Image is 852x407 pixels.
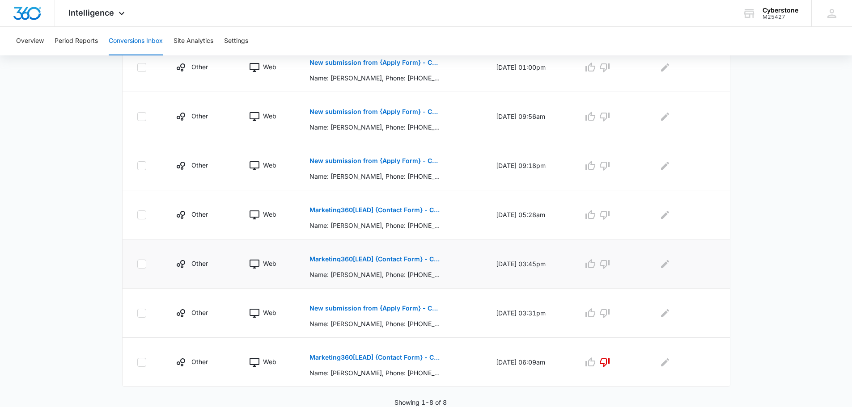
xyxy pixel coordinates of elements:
p: Name: [PERSON_NAME], Phone: [PHONE_NUMBER], Email: [EMAIL_ADDRESS][DOMAIN_NAME] (mailto:[EMAIL_AD... [309,319,440,328]
p: Web [263,160,276,170]
button: Edit Comments [658,60,672,75]
button: Edit Comments [658,208,672,222]
p: New submission from {Apply Form} - Cyberstone Security [309,158,440,164]
button: Settings [224,27,248,55]
p: Name: [PERSON_NAME], Phone: [PHONE_NUMBER], Email: [EMAIL_ADDRESS][DOMAIN_NAME] (mailto:[EMAIL_AD... [309,122,440,132]
button: Marketing360[LEAD] {Contact Form} - Cyberstone Security [309,248,440,270]
p: Name: [PERSON_NAME], Phone: [PHONE_NUMBER], Email: [EMAIL_ADDRESS][DOMAIN_NAME] (mailto:[EMAIL_AD... [309,73,440,83]
td: [DATE] 06:09am [485,338,572,387]
td: [DATE] 09:56am [485,92,572,141]
p: Marketing360[LEAD] {Contact Form} - Cyberstone Security [309,207,440,213]
button: New submission from {Apply Form} - Cyberstone Security [309,298,440,319]
p: New submission from {Apply Form} - Cyberstone Security [309,59,440,66]
p: Web [263,308,276,317]
p: New submission from {Apply Form} - Cyberstone Security [309,109,440,115]
p: Web [263,210,276,219]
button: Edit Comments [658,159,672,173]
button: Marketing360[LEAD] {Contact Form} - Cyberstone Security [309,347,440,368]
button: Overview [16,27,44,55]
p: New submission from {Apply Form} - Cyberstone Security [309,305,440,311]
p: Showing 1-8 of 8 [394,398,447,407]
button: Edit Comments [658,306,672,320]
p: Marketing360[LEAD] {Contact Form} - Cyberstone Security [309,354,440,361]
div: account name [763,7,798,14]
td: [DATE] 03:31pm [485,289,572,338]
td: [DATE] 03:45pm [485,239,572,289]
p: Name: [PERSON_NAME], Phone: [PHONE_NUMBER], Email: [PERSON_NAME][EMAIL_ADDRESS][DOMAIN_NAME] (mai... [309,270,440,279]
p: Other [191,62,208,71]
p: Name: [PERSON_NAME], Phone: [PHONE_NUMBER], Email: [EMAIL_ADDRESS][DOMAIN_NAME] (mailto:[EMAIL_AD... [309,172,440,181]
p: Other [191,160,208,170]
button: Conversions Inbox [109,27,163,55]
td: [DATE] 01:00pm [485,43,572,92]
button: Edit Comments [658,355,672,369]
p: Name: [PERSON_NAME], Phone: [PHONE_NUMBER], Email: [EMAIL_ADDRESS][DOMAIN_NAME] (mailto:[EMAIL_AD... [309,221,440,230]
span: Intelligence [68,8,114,17]
button: Site Analytics [174,27,213,55]
p: Other [191,210,208,219]
button: Edit Comments [658,257,672,271]
p: Web [263,259,276,268]
button: Marketing360[LEAD] {Contact Form} - Cyberstone Security [309,199,440,221]
p: Web [263,62,276,71]
p: Marketing360[LEAD] {Contact Form} - Cyberstone Security [309,256,440,262]
p: Other [191,357,208,366]
button: Period Reports [55,27,98,55]
p: Name: [PERSON_NAME], Phone: [PHONE_NUMBER], Email: [EMAIL_ADDRESS][DOMAIN_NAME] (mailto:[EMAIL_AD... [309,368,440,378]
button: New submission from {Apply Form} - Cyberstone Security [309,52,440,73]
p: Web [263,357,276,366]
button: Edit Comments [658,109,672,124]
p: Other [191,111,208,121]
td: [DATE] 05:28am [485,190,572,239]
p: Web [263,111,276,121]
div: account id [763,14,798,20]
td: [DATE] 09:18pm [485,141,572,190]
p: Other [191,308,208,317]
button: New submission from {Apply Form} - Cyberstone Security [309,101,440,122]
p: Other [191,259,208,268]
button: New submission from {Apply Form} - Cyberstone Security [309,150,440,172]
